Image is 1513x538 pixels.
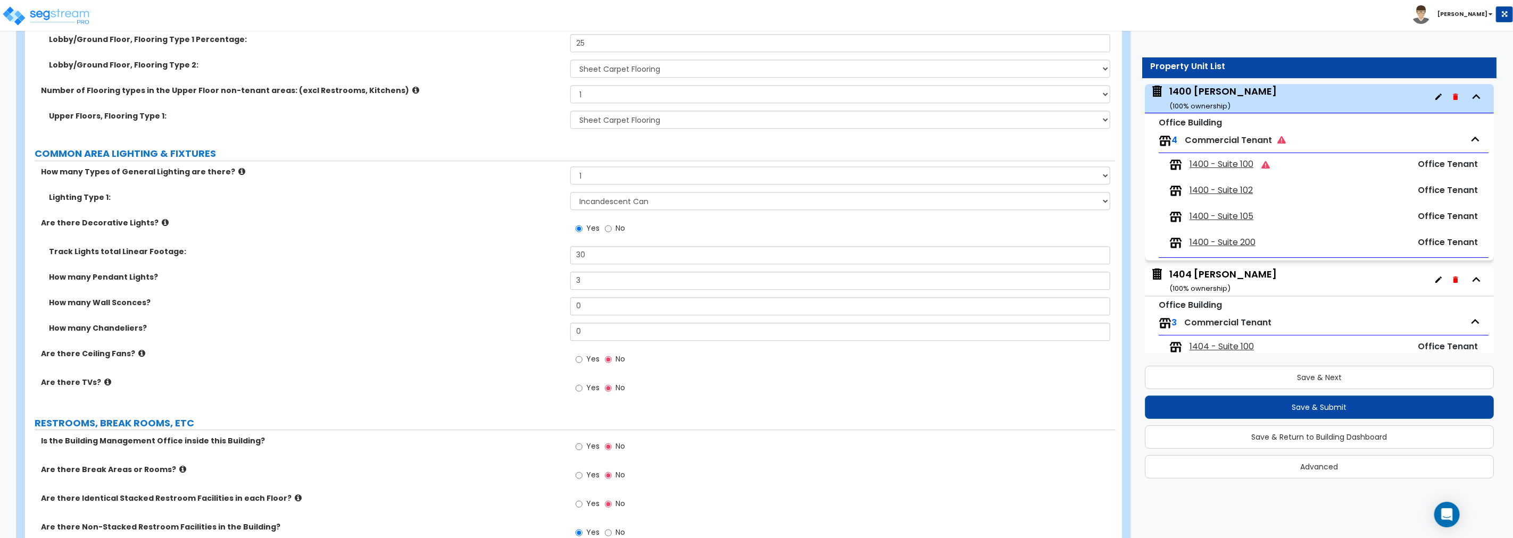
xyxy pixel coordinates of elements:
[41,377,562,388] label: Are there TVs?
[1150,267,1277,295] span: 1404 Goodale
[616,498,625,509] span: No
[576,498,583,510] input: Yes
[41,464,562,475] label: Are there Break Areas or Rooms?
[41,217,562,228] label: Are there Decorative Lights?
[586,498,600,509] span: Yes
[1190,158,1253,171] span: 1400 - Suite 100
[1150,267,1164,281] img: building.svg
[1185,134,1286,146] span: Commercial Tenant
[1171,316,1177,329] span: 3
[162,218,169,226] i: click for more info!
[41,522,562,532] label: Are there Non-Stacked Restroom Facilities in the Building?
[35,147,1116,161] label: COMMON AREA LIGHTING & FIXTURES
[1150,61,1489,73] div: Property Unit List
[49,60,562,70] label: Lobby/Ground Floor, Flooring Type 2:
[35,416,1116,430] label: RESTROOMS, BREAK ROOMS, ETC
[1412,5,1431,24] img: avatar.png
[616,223,625,233] span: No
[1190,237,1256,249] span: 1400 - Suite 200
[41,166,562,177] label: How many Types of General Lighting are there?
[605,441,612,452] input: No
[1169,237,1182,249] img: tenants.png
[1184,316,1271,329] span: Commercial Tenant
[49,297,562,308] label: How many Wall Sconces?
[1159,134,1171,147] img: tenants.png
[1169,267,1277,295] div: 1404 [PERSON_NAME]
[1434,502,1460,527] div: Open Intercom Messenger
[1169,211,1182,223] img: tenants.png
[576,354,583,365] input: Yes
[238,167,245,175] i: click for more info!
[49,323,562,333] label: How many Chandeliers?
[1169,101,1231,111] small: ( 100 % ownership)
[412,86,419,94] i: click for more info!
[1418,210,1478,222] span: Office Tenant
[1190,341,1254,353] span: 1404 - Suite 100
[605,354,612,365] input: No
[616,441,625,451] span: No
[1437,10,1487,18] b: [PERSON_NAME]
[605,469,612,481] input: No
[138,349,145,357] i: click for more info!
[179,465,186,473] i: click for more info!
[1145,396,1494,419] button: Save & Submit
[1159,116,1222,129] small: Office Building
[576,469,583,481] input: Yes
[1169,158,1182,171] img: tenants.png
[1169,341,1182,354] img: tenants.png
[1150,85,1164,98] img: building.svg
[41,85,562,96] label: Number of Flooring types in the Upper Floor non-tenant areas: (excl Restrooms, Kitchens)
[49,34,562,45] label: Lobby/Ground Floor, Flooring Type 1 Percentage:
[616,354,625,364] span: No
[2,5,92,27] img: logo_pro_r.png
[605,498,612,510] input: No
[576,441,583,452] input: Yes
[1145,455,1494,478] button: Advanced
[616,527,625,537] span: No
[1169,184,1182,197] img: tenants.png
[586,469,600,480] span: Yes
[1159,299,1222,311] small: Office Building
[576,223,583,234] input: Yes
[49,272,562,282] label: How many Pendant Lights?
[1418,184,1478,196] span: Office Tenant
[586,441,600,451] span: Yes
[1418,158,1478,170] span: Office Tenant
[576,382,583,394] input: Yes
[1418,340,1478,352] span: Office Tenant
[586,354,600,364] span: Yes
[586,223,600,233] span: Yes
[41,348,562,359] label: Are there Ceiling Fans?
[1190,211,1253,223] span: 1400 - Suite 105
[104,378,111,386] i: click for more info!
[616,469,625,480] span: No
[49,111,562,121] label: Upper Floors, Flooring Type 1:
[1190,184,1253,197] span: 1400 - Suite 102
[1150,85,1277,112] span: 1400 Goodale
[1169,283,1231,293] small: ( 100 % ownership)
[586,382,600,393] span: Yes
[1145,425,1494,449] button: Save & Return to Building Dashboard
[605,382,612,394] input: No
[49,246,562,257] label: Track Lights total Linear Footage:
[1145,366,1494,389] button: Save & Next
[616,382,625,393] span: No
[295,494,302,502] i: click for more info!
[1169,85,1277,112] div: 1400 [PERSON_NAME]
[1159,317,1171,330] img: tenants.png
[1418,236,1478,248] span: Office Tenant
[41,493,562,503] label: Are there Identical Stacked Restroom Facilities in each Floor?
[41,435,562,446] label: Is the Building Management Office inside this Building?
[605,223,612,234] input: No
[49,192,562,203] label: Lighting Type 1:
[586,527,600,537] span: Yes
[1171,134,1177,146] span: 4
